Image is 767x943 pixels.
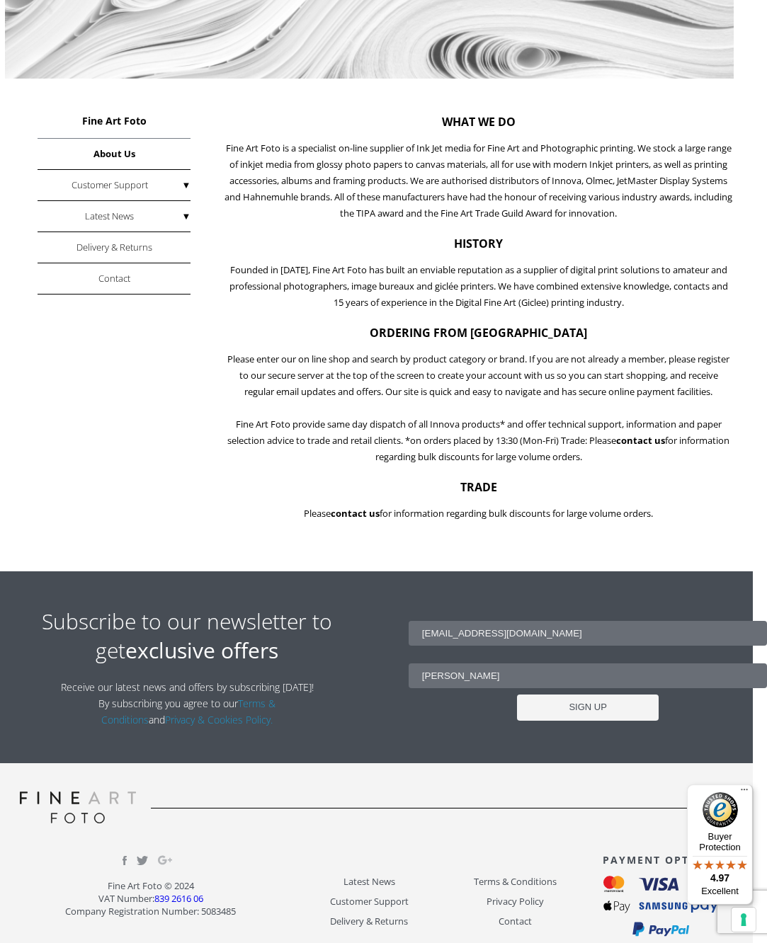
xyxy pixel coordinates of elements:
img: Google_Plus.svg [158,853,172,867]
p: Founded in [DATE], Fine Art Foto has built an enviable reputation as a supplier of digital print ... [224,262,734,311]
button: Menu [736,784,753,801]
button: Your consent preferences for tracking technologies [732,908,756,932]
h2: HISTORY [224,236,734,251]
a: Privacy Policy [442,893,588,910]
h2: WHAT WE DO [224,114,734,130]
img: Trusted Shops Trustmark [703,792,738,828]
strong: exclusive offers [125,636,278,665]
h2: TRADE [224,479,734,495]
h2: Subscribe to our newsletter to get [5,607,369,665]
a: Delivery & Returns [38,232,191,263]
a: contact us [331,507,380,520]
p: Fine Art Foto is a specialist on-line supplier of Ink Jet media for Fine Art and Photographic pri... [224,140,734,222]
h2: ORDERING FROM [GEOGRAPHIC_DATA] [224,325,734,341]
a: 839 2616 06 [154,892,203,905]
p: Please for information regarding bulk discounts for large volume orders. [224,505,734,522]
a: Contact [38,263,191,295]
p: Buyer Protection [687,831,753,852]
a: Terms & Conditions [442,874,588,890]
a: Latest News [297,874,443,890]
img: logo-grey.svg [20,791,136,823]
a: Contact [442,913,588,930]
a: contact us [616,434,665,447]
img: facebook.svg [123,856,127,865]
button: Trusted Shops TrustmarkBuyer Protection4.97Excellent [687,784,753,905]
p: Receive our latest news and offers by subscribing [DATE]! By subscribing you agree to our and [57,679,317,728]
a: About Us [38,139,191,170]
a: Privacy & Cookies Policy. [165,713,273,726]
h3: PAYMENT OPTIONS [588,853,734,867]
span: 4.97 [710,872,729,884]
p: Excellent [687,886,753,897]
a: Latest News [38,201,191,232]
p: Please enter our on line shop and search by product category or brand. If you are not already a m... [224,351,734,465]
img: twitter.svg [137,856,148,865]
img: payment_options.svg [603,874,719,937]
a: Customer Support [297,893,443,910]
input: SIGN UP [517,695,659,721]
h3: Fine Art Foto [38,114,191,127]
a: Customer Support [38,170,191,201]
p: Fine Art Foto © 2024 VAT Number: Company Registration Number: 5083485 [5,879,297,918]
a: Delivery & Returns [297,913,443,930]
